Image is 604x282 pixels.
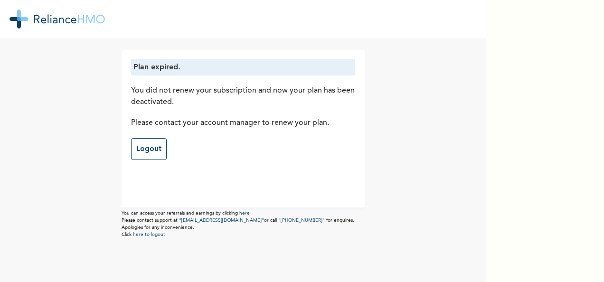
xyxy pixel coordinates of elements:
[122,231,365,238] p: Click
[133,232,165,237] a: here to logout
[179,218,264,223] a: "[EMAIL_ADDRESS][DOMAIN_NAME]"
[9,9,105,28] img: RelianceHMO
[131,85,355,108] p: You did not renew your subscription and now your plan has been deactivated.
[133,62,353,73] p: Plan expired.
[122,210,365,217] p: You can access your referrals and earnings by clicking
[239,211,250,216] a: here
[278,218,325,223] a: "[PHONE_NUMBER]"
[122,217,365,231] p: Please contact support at or call for enquires. Apologies for any inconvenience.
[131,117,355,129] p: Please contact your account manager to renew your plan.
[131,138,167,160] a: Logout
